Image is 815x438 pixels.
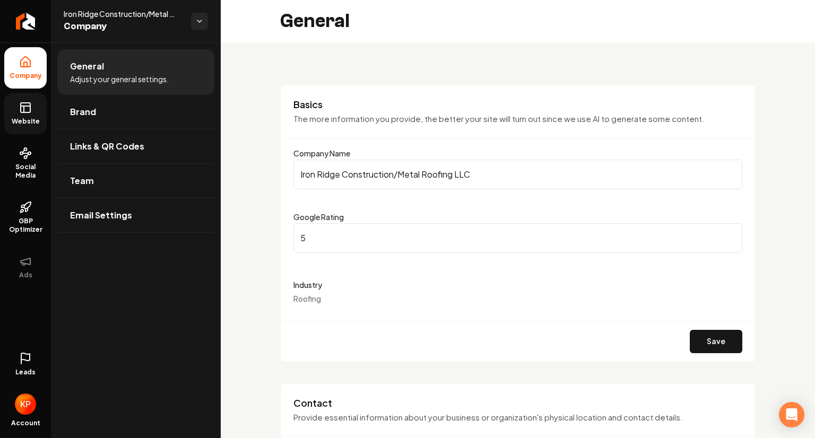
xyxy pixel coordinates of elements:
[4,217,47,234] span: GBP Optimizer
[293,411,742,424] p: Provide essential information about your business or organization's physical location and contact...
[57,129,214,163] a: Links & QR Codes
[15,368,36,376] span: Leads
[64,19,183,34] span: Company
[293,397,742,409] h3: Contact
[15,389,36,415] button: Open user button
[293,98,742,111] h3: Basics
[64,8,183,19] span: Iron Ridge Construction/Metal Roofing LLC
[70,209,132,222] span: Email Settings
[70,106,96,118] span: Brand
[57,198,214,232] a: Email Settings
[7,117,44,126] span: Website
[57,95,214,129] a: Brand
[70,74,169,84] span: Adjust your general settings.
[4,163,47,180] span: Social Media
[293,223,742,253] input: Google Rating
[293,294,321,303] span: Roofing
[15,271,37,279] span: Ads
[4,138,47,188] a: Social Media
[293,278,742,291] label: Industry
[11,419,40,427] span: Account
[4,247,47,288] button: Ads
[5,72,46,80] span: Company
[4,93,47,134] a: Website
[4,344,47,385] a: Leads
[293,160,742,189] input: Company Name
[15,393,36,415] img: Kenn Pietila
[293,113,742,125] p: The more information you provide, the better your site will turn out since we use AI to generate ...
[779,402,804,427] div: Open Intercom Messenger
[690,330,742,353] button: Save
[70,60,104,73] span: General
[4,192,47,242] a: GBP Optimizer
[280,11,350,32] h2: General
[70,140,144,153] span: Links & QR Codes
[16,13,36,30] img: Rebolt Logo
[70,174,94,187] span: Team
[293,148,350,158] label: Company Name
[57,164,214,198] a: Team
[293,212,344,222] label: Google Rating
